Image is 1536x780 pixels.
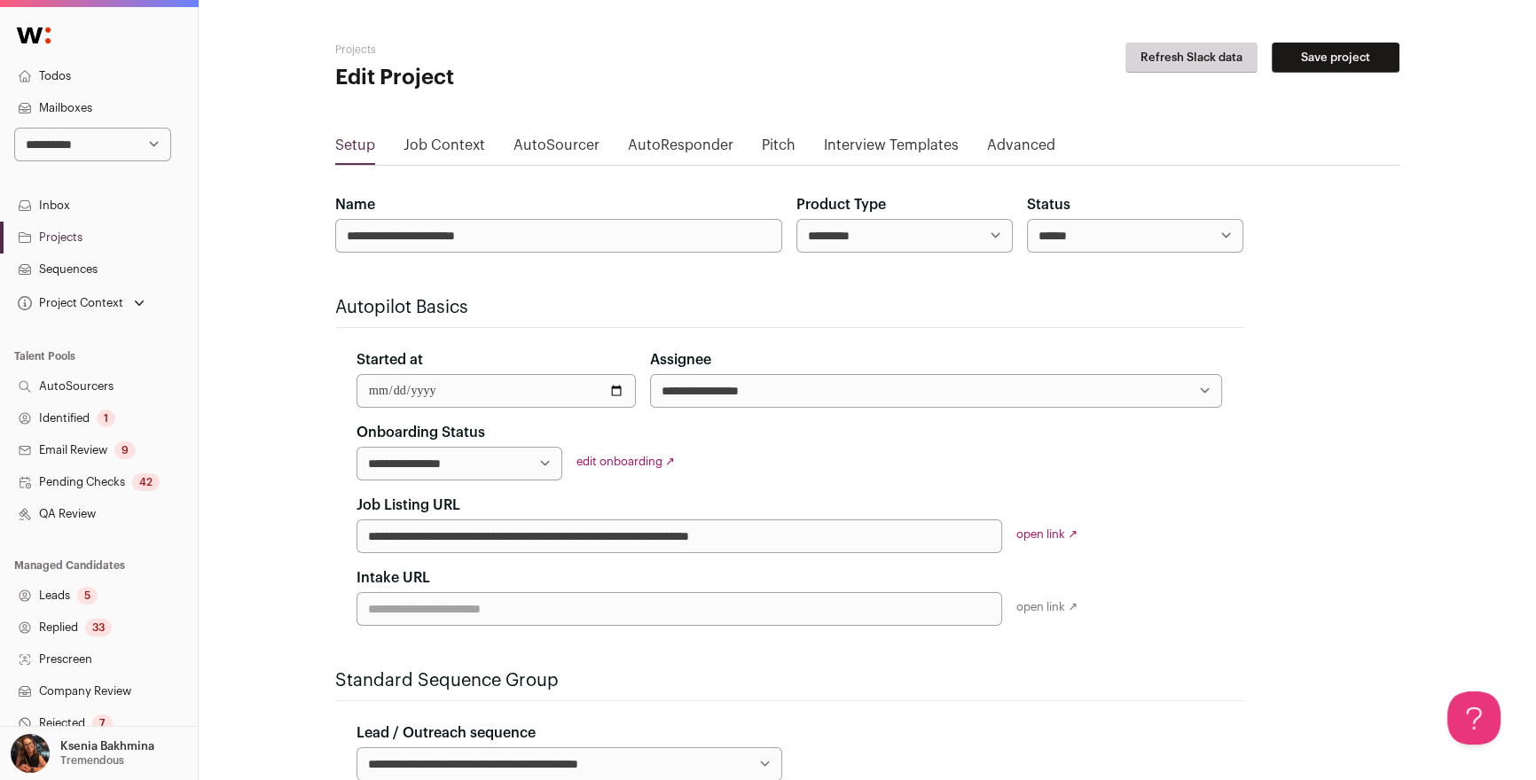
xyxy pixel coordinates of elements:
h2: Autopilot Basics [335,295,1243,320]
label: Lead / Outreach sequence [357,722,536,744]
a: edit onboarding ↗ [576,456,675,467]
a: Job Context [404,135,485,163]
div: 7 [92,714,113,732]
label: Job Listing URL [357,495,460,516]
button: Save project [1272,43,1399,73]
a: Pitch [762,135,795,163]
iframe: Help Scout Beacon - Open [1447,691,1501,745]
div: 9 [114,441,136,459]
div: 5 [77,587,98,604]
button: Refresh Slack data [1125,43,1258,73]
p: Tremendous [60,753,124,768]
a: AutoResponder [628,135,733,163]
label: Started at [357,349,423,370]
h2: Projects [335,43,690,57]
label: Assignee [650,349,711,370]
a: Setup [335,135,375,163]
label: Intake URL [357,567,430,589]
label: Onboarding Status [357,422,485,443]
div: 33 [85,619,112,636]
a: Advanced [987,135,1055,163]
div: 42 [132,473,160,491]
a: open link ↗ [1016,528,1078,540]
p: Ksenia Bakhmina [60,739,154,753]
a: Interview Templates [824,135,959,163]
button: Open dropdown [14,291,148,316]
h2: Standard Sequence Group [335,668,1243,693]
img: Wellfound [7,18,60,53]
label: Status [1027,194,1070,215]
a: AutoSourcer [513,135,600,163]
button: Open dropdown [7,734,158,773]
h1: Edit Project [335,64,690,92]
label: Name [335,194,375,215]
img: 13968079-medium_jpg [11,734,50,773]
div: Project Context [14,296,123,310]
label: Product Type [796,194,886,215]
div: 1 [97,409,115,427]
